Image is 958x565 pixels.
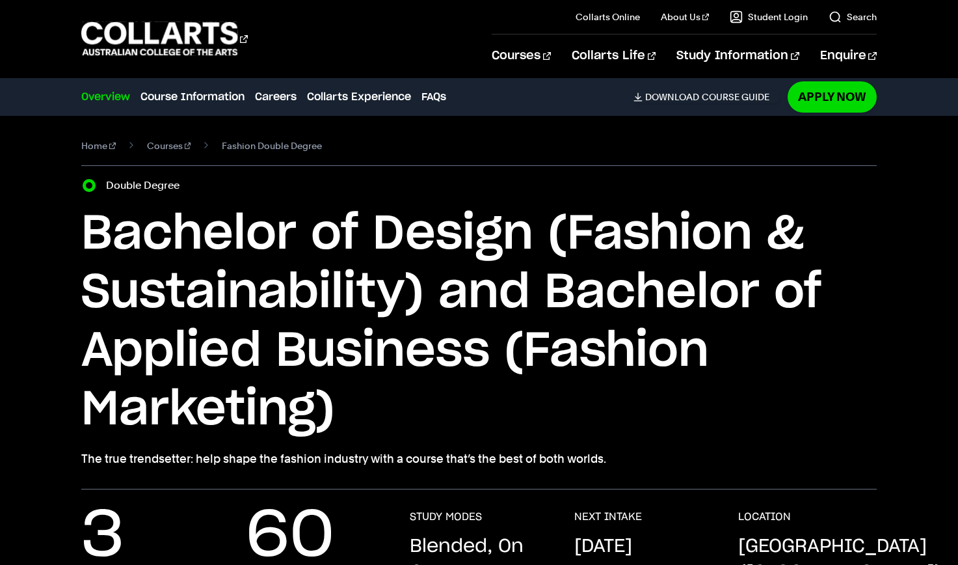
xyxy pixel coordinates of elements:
[829,10,877,23] a: Search
[81,137,116,155] a: Home
[788,81,877,112] a: Apply Now
[81,450,877,468] p: The true trendsetter: help shape the fashion industry with a course that’s the best of both worlds.
[246,510,334,562] p: 60
[81,510,124,562] p: 3
[738,510,791,523] h3: LOCATION
[140,89,245,105] a: Course Information
[81,205,877,439] h1: Bachelor of Design (Fashion & Sustainability) and Bachelor of Applied Business (Fashion Marketing)
[147,137,191,155] a: Courses
[574,510,642,523] h3: NEXT INTAKE
[222,137,322,155] span: Fashion Double Degree
[307,89,411,105] a: Collarts Experience
[572,34,656,77] a: Collarts Life
[645,91,699,103] span: Download
[81,20,248,57] div: Go to homepage
[421,89,446,105] a: FAQs
[676,34,799,77] a: Study Information
[730,10,808,23] a: Student Login
[255,89,297,105] a: Careers
[492,34,551,77] a: Courses
[574,534,632,560] p: [DATE]
[106,176,187,195] label: Double Degree
[820,34,877,77] a: Enquire
[576,10,640,23] a: Collarts Online
[410,510,482,523] h3: STUDY MODES
[81,89,130,105] a: Overview
[661,10,709,23] a: About Us
[633,91,780,103] a: DownloadCourse Guide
